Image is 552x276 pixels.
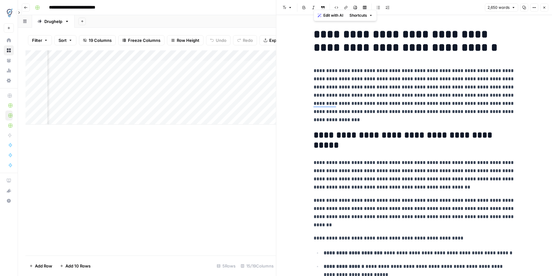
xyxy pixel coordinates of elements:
[206,35,231,45] button: Undo
[4,5,14,21] button: Workspace: TDI Content Team
[56,261,94,271] button: Add 10 Rows
[243,37,253,43] span: Redo
[4,186,14,195] div: What's new?
[214,261,238,271] div: 5 Rows
[177,37,199,43] span: Row Height
[25,261,56,271] button: Add Row
[54,35,76,45] button: Sort
[4,76,14,86] a: Settings
[128,37,160,43] span: Freeze Columns
[233,35,257,45] button: Redo
[59,37,67,43] span: Sort
[4,7,15,19] img: TDI Content Team Logo
[32,37,42,43] span: Filter
[118,35,164,45] button: Freeze Columns
[349,13,367,18] span: Shortcuts
[216,37,226,43] span: Undo
[488,5,510,10] span: 2,650 words
[4,65,14,76] a: Usage
[35,263,52,269] span: Add Row
[315,11,346,20] button: Edit with AI
[269,37,292,43] span: Export CSV
[32,15,75,28] a: Drughelp
[89,37,112,43] span: 19 Columns
[347,11,375,20] button: Shortcuts
[4,55,14,65] a: Your Data
[485,3,518,12] button: 2,650 words
[79,35,116,45] button: 19 Columns
[167,35,204,45] button: Row Height
[44,18,62,25] div: Drughelp
[4,176,14,186] a: AirOps Academy
[4,45,14,55] a: Browse
[4,196,14,206] button: Help + Support
[4,186,14,196] button: What's new?
[4,35,14,45] a: Home
[259,35,296,45] button: Export CSV
[28,35,52,45] button: Filter
[238,261,276,271] div: 15/19 Columns
[65,263,91,269] span: Add 10 Rows
[323,13,343,18] span: Edit with AI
